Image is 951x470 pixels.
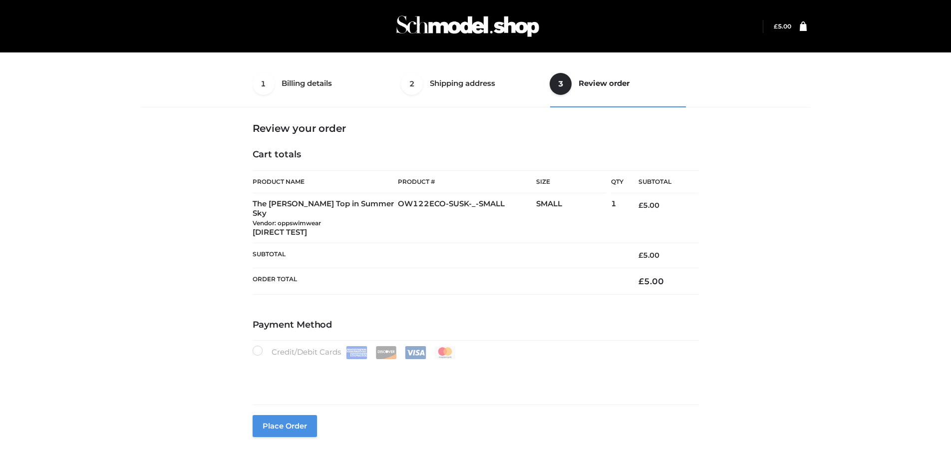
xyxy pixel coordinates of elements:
img: Visa [405,346,426,359]
td: SMALL [536,193,611,243]
th: Product Name [253,170,398,193]
span: £ [638,201,643,210]
bdi: 5.00 [638,251,659,260]
button: Place order [253,415,317,437]
a: £5.00 [774,22,791,30]
th: Qty [611,170,624,193]
th: Product # [398,170,536,193]
h3: Review your order [253,122,699,134]
img: Schmodel Admin 964 [393,6,543,46]
bdi: 5.00 [774,22,791,30]
th: Size [536,171,606,193]
th: Order Total [253,268,624,294]
span: £ [638,276,644,286]
h4: Cart totals [253,149,699,160]
bdi: 5.00 [638,201,659,210]
small: Vendor: oppswimwear [253,219,321,227]
label: Credit/Debit Cards [253,346,457,359]
td: OW122ECO-SUSK-_-SMALL [398,193,536,243]
th: Subtotal [624,171,698,193]
img: Mastercard [434,346,456,359]
th: Subtotal [253,243,624,268]
span: £ [774,22,778,30]
td: The [PERSON_NAME] Top in Summer Sky [DIRECT TEST] [253,193,398,243]
iframe: Secure payment input frame [251,357,697,394]
h4: Payment Method [253,320,699,331]
img: Amex [346,346,367,359]
bdi: 5.00 [638,276,664,286]
span: £ [638,251,643,260]
img: Discover [375,346,397,359]
td: 1 [611,193,624,243]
